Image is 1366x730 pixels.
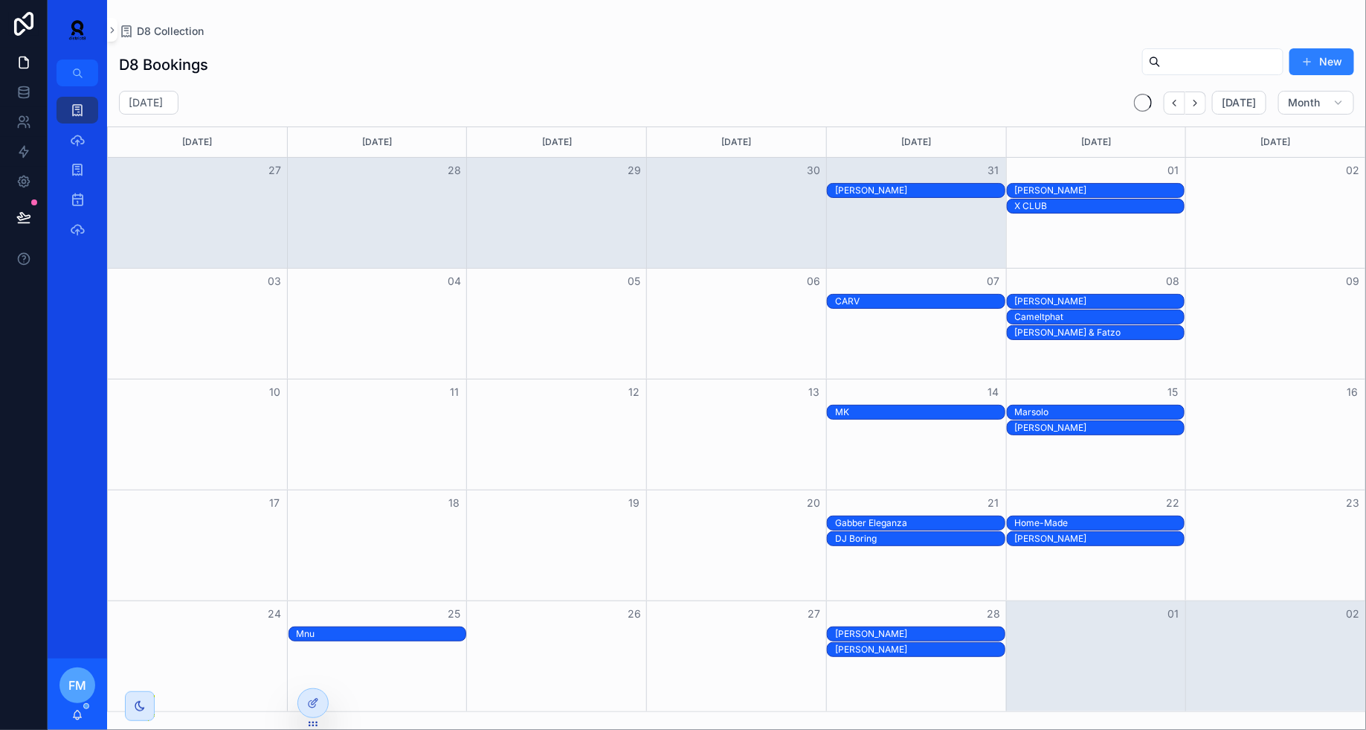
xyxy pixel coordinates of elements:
[835,295,1005,307] div: CARV
[625,494,643,512] button: 19
[119,24,204,39] a: D8 Collection
[445,383,463,401] button: 11
[1015,533,1185,545] div: [PERSON_NAME]
[625,272,643,290] button: 05
[445,605,463,623] button: 25
[1212,91,1266,115] button: [DATE]
[469,127,644,157] div: [DATE]
[1188,127,1363,157] div: [DATE]
[1015,422,1185,434] div: [PERSON_NAME]
[625,161,643,179] button: 29
[1015,199,1185,213] div: X CLUB
[1185,92,1206,115] button: Next
[625,383,643,401] button: 12
[1164,383,1182,401] button: 15
[1015,532,1185,545] div: Franky Rizardo
[297,628,466,640] div: Mnu
[835,532,1005,545] div: DJ Boring
[1344,272,1362,290] button: 09
[805,161,822,179] button: 30
[266,383,284,401] button: 10
[59,18,95,42] img: App logo
[1222,96,1257,109] span: [DATE]
[835,184,1005,197] div: Eli Brown
[625,605,643,623] button: 26
[835,185,1005,196] div: [PERSON_NAME]
[119,54,208,75] h1: D8 Bookings
[1344,161,1362,179] button: 02
[1164,272,1182,290] button: 08
[805,272,822,290] button: 06
[266,605,284,623] button: 24
[1015,295,1185,308] div: Paige
[985,494,1002,512] button: 21
[1015,326,1185,339] div: Oden & Fatzo
[649,127,824,157] div: [DATE]
[835,643,1005,656] div: PACO OSUNA
[1015,517,1185,529] div: Home-Made
[985,272,1002,290] button: 07
[835,295,1005,308] div: CARV
[985,383,1002,401] button: 14
[445,272,463,290] button: 04
[129,95,163,110] h2: [DATE]
[48,86,107,262] div: scrollable content
[1015,327,1185,339] div: [PERSON_NAME] & Fatzo
[1015,310,1185,324] div: Cameltphat
[835,406,1005,418] div: MK
[835,533,1005,545] div: DJ Boring
[266,494,284,512] button: 17
[445,161,463,179] button: 28
[266,272,284,290] button: 03
[1288,96,1321,109] span: Month
[1015,516,1185,530] div: Home-Made
[1015,184,1185,197] div: Rossi
[985,161,1002,179] button: 31
[835,516,1005,530] div: Gabber Eleganza
[290,127,465,157] div: [DATE]
[1015,406,1185,418] div: Marsolo
[1015,185,1185,196] div: [PERSON_NAME]
[445,494,463,512] button: 18
[835,517,1005,529] div: Gabber Eleganza
[805,605,822,623] button: 27
[835,406,1005,419] div: MK
[829,127,1004,157] div: [DATE]
[1164,494,1182,512] button: 22
[1009,127,1184,157] div: [DATE]
[985,605,1002,623] button: 28
[266,161,284,179] button: 27
[110,127,285,157] div: [DATE]
[1015,406,1185,419] div: Marsolo
[1164,161,1182,179] button: 01
[1344,605,1362,623] button: 02
[1289,48,1354,75] button: New
[107,127,1366,712] div: Month View
[1164,92,1185,115] button: Back
[1015,311,1185,323] div: Cameltphat
[835,644,1005,656] div: [PERSON_NAME]
[1015,421,1185,435] div: Sammy Virji
[1015,295,1185,307] div: [PERSON_NAME]
[835,627,1005,641] div: Denis Sulta
[1344,383,1362,401] button: 16
[1015,200,1185,212] div: X CLUB
[805,383,822,401] button: 13
[297,627,466,641] div: Mnu
[805,494,822,512] button: 20
[1344,494,1362,512] button: 23
[835,628,1005,640] div: [PERSON_NAME]
[68,676,86,694] span: FM
[1164,605,1182,623] button: 01
[137,24,204,39] span: D8 Collection
[1278,91,1354,115] button: Month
